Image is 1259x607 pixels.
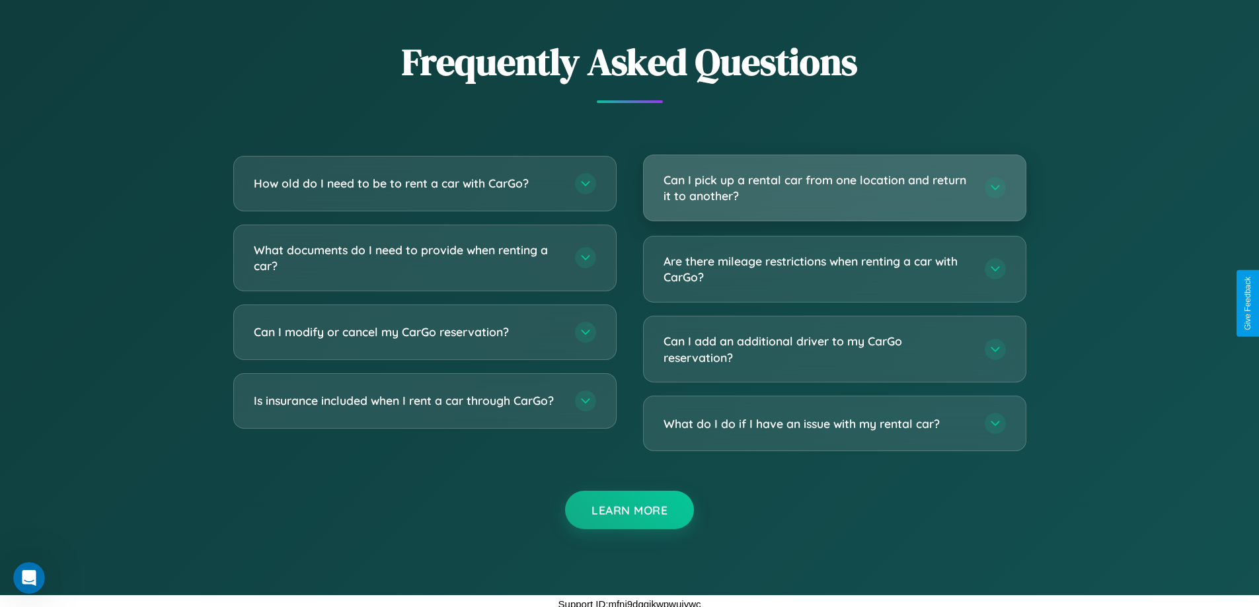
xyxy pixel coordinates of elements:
h3: What documents do I need to provide when renting a car? [254,242,562,274]
button: Learn More [565,491,694,529]
h3: How old do I need to be to rent a car with CarGo? [254,175,562,192]
h3: Can I pick up a rental car from one location and return it to another? [664,172,972,204]
iframe: Intercom live chat [13,562,45,594]
h3: What do I do if I have an issue with my rental car? [664,415,972,432]
h2: Frequently Asked Questions [233,36,1026,87]
div: Give Feedback [1243,277,1252,330]
h3: Can I add an additional driver to my CarGo reservation? [664,333,972,365]
h3: Is insurance included when I rent a car through CarGo? [254,392,562,409]
h3: Can I modify or cancel my CarGo reservation? [254,324,562,340]
h3: Are there mileage restrictions when renting a car with CarGo? [664,253,972,285]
